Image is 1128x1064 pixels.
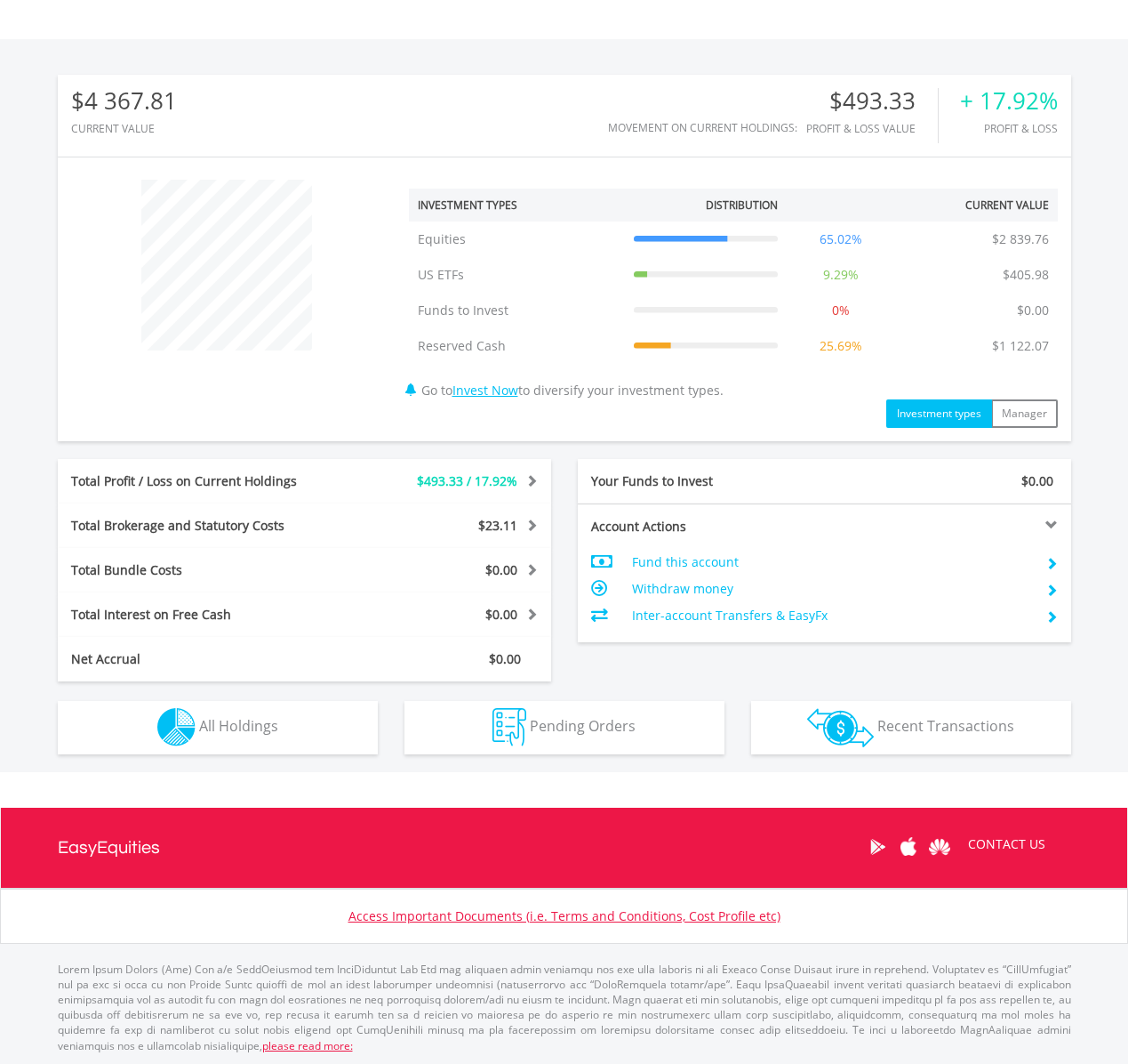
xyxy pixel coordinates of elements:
div: Total Profit / Loss on Current Holdings [58,472,346,490]
div: CURRENT VALUE [71,123,177,134]
a: please read more: [262,1038,353,1053]
span: $493.33 / 17.92% [417,472,517,489]
span: $0.00 [485,606,517,623]
a: Huawei [924,819,956,875]
p: Lorem Ipsum Dolors (Ame) Con a/e SeddOeiusmod tem InciDiduntut Lab Etd mag aliquaen admin veniamq... [58,962,1071,1053]
td: $405.98 [994,257,1058,293]
button: All Holdings [58,701,378,754]
div: Profit & Loss Value [806,123,938,134]
div: Total Brokerage and Statutory Costs [58,517,346,535]
img: pending_instructions-wht.png [492,708,526,746]
button: Pending Orders [404,701,724,754]
td: 25.69% [787,328,895,364]
span: $0.00 [1021,472,1053,489]
div: $493.33 [806,88,938,114]
div: Distribution [706,197,778,213]
div: Net Accrual [58,650,346,668]
td: US ETFs [409,257,625,293]
div: Total Bundle Costs [58,561,346,579]
td: 9.29% [787,257,895,293]
div: Account Actions [578,518,825,536]
td: Inter-account Transfers & EasyFx [632,602,1031,629]
span: All Holdings [199,716,278,736]
img: transactions-zar-wht.png [807,708,874,747]
td: $2 839.76 [983,222,1058,257]
a: Access Important Documents (i.e. Terms and Conditions, Cost Profile etc) [348,907,780,924]
td: $0.00 [1008,293,1058,328]
img: holdings-wht.png [157,708,196,746]
span: $0.00 [489,650,521,667]
div: + 17.92% [960,88,1058,114]
span: Pending Orders [530,716,636,736]
td: 65.02% [787,222,895,257]
th: Current Value [895,189,1058,222]
div: Go to to diversify your investment types. [396,171,1071,428]
div: Profit & Loss [960,123,1058,134]
div: Total Interest on Free Cash [58,606,346,624]
div: Your Funds to Invest [578,472,825,490]
td: Withdraw money [632,576,1031,602]
a: Google Play [862,819,893,875]
span: $0.00 [485,561,517,578]
div: Movement on Current Holdings: [608,122,797,133]
td: Fund this account [632,549,1031,576]
button: Investment types [886,399,992,428]
td: 0% [787,293,895,328]
a: Apple [893,819,924,875]
a: Invest Now [452,382,518,399]
td: $1 122.07 [983,328,1058,364]
a: EasyEquities [58,808,160,888]
td: Funds to Invest [409,293,625,328]
button: Manager [991,399,1058,428]
td: Equities [409,222,625,257]
div: $4 367.81 [71,88,177,114]
th: Investment Types [409,189,625,222]
td: Reserved Cash [409,328,625,364]
span: $23.11 [478,517,517,534]
a: CONTACT US [956,819,1058,869]
span: Recent Transactions [877,716,1014,736]
button: Recent Transactions [751,701,1071,754]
